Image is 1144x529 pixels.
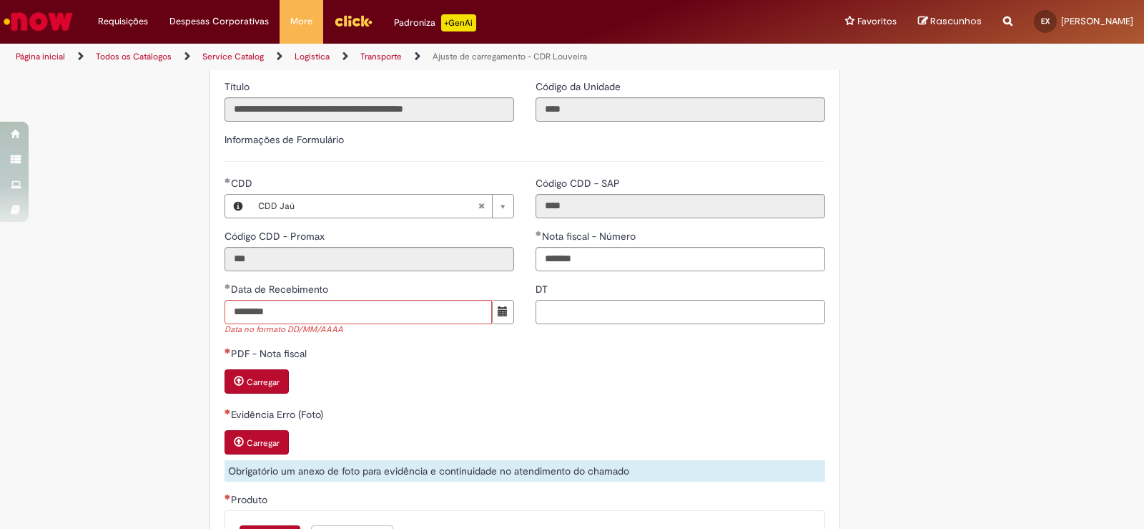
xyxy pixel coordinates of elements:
[169,14,269,29] span: Despesas Corporativas
[225,324,514,336] span: Data no formato DD/MM/AAAA
[247,437,280,449] small: Carregar
[225,80,252,93] span: Somente leitura - Título
[225,369,289,394] button: Carregar anexo de PDF - Nota fiscal Required
[1061,15,1133,27] span: [PERSON_NAME]
[1,7,75,36] img: ServiceNow
[394,14,476,31] div: Padroniza
[225,430,289,455] button: Carregar anexo de Evidência Erro (Foto) Required
[11,44,752,70] ul: Trilhas de página
[536,176,623,190] label: Somente leitura - Código CDD - SAP
[918,15,982,29] a: Rascunhos
[536,230,542,236] span: Obrigatório Preenchido
[542,230,638,243] span: Nota fiscal - Número
[16,51,65,62] a: Página inicial
[225,348,231,354] span: Necessários
[536,79,623,94] label: Somente leitura - Código da Unidade
[231,408,326,421] span: Evidência Erro (Foto)
[225,97,514,122] input: Título
[231,347,310,360] span: PDF - Nota fiscal
[251,195,513,218] a: CDD JaúLimpar campo CDD
[225,283,231,289] span: Obrigatório Preenchido
[98,14,148,29] span: Requisições
[225,178,231,183] span: Obrigatório Preenchido
[295,51,330,62] a: Logistica
[433,51,587,62] a: Ajuste de carregamento - CDR Louveira
[96,51,172,62] a: Todos os Catálogos
[258,195,478,218] span: CDD Jaú
[225,494,231,500] span: Necessários
[536,300,825,324] input: DT
[231,177,255,190] span: CDD
[360,51,402,62] a: Transporte
[470,195,492,218] abbr: Limpar campo CDD
[231,283,331,296] span: Data de Recebimento
[225,230,327,243] span: Somente leitura - Código CDD - Promax
[536,194,825,218] input: Código CDD - SAP
[536,177,623,190] span: Somente leitura - Código CDD - SAP
[225,409,231,414] span: Necessários
[536,80,623,93] span: Somente leitura - Código da Unidade
[1041,16,1050,26] span: EX
[334,10,373,31] img: click_logo_yellow_360x200.png
[231,493,270,506] span: Produto
[290,14,312,29] span: More
[225,133,344,146] label: Informações de Formulário
[536,97,825,122] input: Código da Unidade
[441,14,476,31] p: +GenAi
[225,79,252,94] label: Somente leitura - Título
[202,51,264,62] a: Service Catalog
[536,247,825,271] input: Nota fiscal - Número
[225,300,492,324] input: Data de Recebimento
[225,195,251,218] button: CDD, Visualizar este registro CDD Jaú
[225,229,327,243] label: Somente leitura - Código CDD - Promax
[225,247,514,271] input: Código CDD - Promax
[247,377,280,388] small: Carregar
[225,460,825,482] div: Obrigatório um anexo de foto para evidência e continuidade no atendimento do chamado
[930,14,982,28] span: Rascunhos
[857,14,897,29] span: Favoritos
[492,300,514,324] button: Mostrar calendário para Data de Recebimento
